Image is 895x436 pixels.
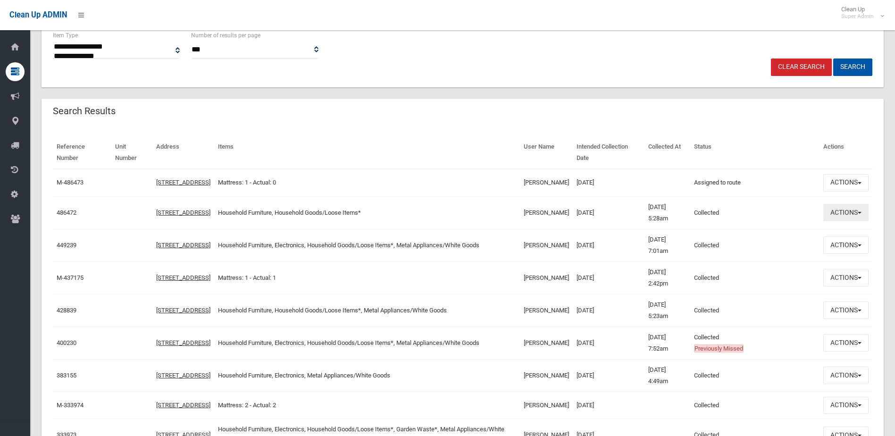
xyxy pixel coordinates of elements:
a: [STREET_ADDRESS] [156,402,210,409]
a: [STREET_ADDRESS] [156,209,210,216]
td: [DATE] 2:42pm [644,261,690,294]
td: [DATE] [573,261,644,294]
a: 383155 [57,372,76,379]
th: Reference Number [53,136,111,169]
a: Clear Search [771,59,832,76]
td: [DATE] 5:28am [644,196,690,229]
button: Actions [823,367,869,384]
td: Mattress: 1 - Actual: 1 [214,261,520,294]
td: [DATE] 7:52am [644,327,690,359]
th: Items [214,136,520,169]
th: Intended Collection Date [573,136,644,169]
td: [DATE] [573,196,644,229]
td: Household Furniture, Electronics, Metal Appliances/White Goods [214,359,520,392]
td: [DATE] 4:49am [644,359,690,392]
th: Status [690,136,820,169]
a: 428839 [57,307,76,314]
a: [STREET_ADDRESS] [156,179,210,186]
a: [STREET_ADDRESS] [156,242,210,249]
td: [PERSON_NAME] [520,359,573,392]
button: Actions [823,174,869,192]
button: Actions [823,269,869,286]
label: Item Type [53,30,78,41]
td: Collected [690,196,820,229]
a: M-437175 [57,274,84,281]
td: [PERSON_NAME] [520,327,573,359]
td: [PERSON_NAME] [520,169,573,196]
span: Clean Up ADMIN [9,10,67,19]
td: [PERSON_NAME] [520,261,573,294]
button: Actions [823,236,869,254]
td: Assigned to route [690,169,820,196]
button: Search [833,59,872,76]
td: [DATE] [573,229,644,261]
td: [DATE] [573,294,644,327]
a: M-486473 [57,179,84,186]
td: Mattress: 1 - Actual: 0 [214,169,520,196]
a: [STREET_ADDRESS] [156,307,210,314]
td: Collected [690,229,820,261]
td: Household Furniture, Household Goods/Loose Items* [214,196,520,229]
th: User Name [520,136,573,169]
td: [DATE] [573,392,644,419]
td: [PERSON_NAME] [520,294,573,327]
button: Actions [823,204,869,221]
span: Clean Up [836,6,883,20]
td: [DATE] [573,327,644,359]
td: [PERSON_NAME] [520,229,573,261]
label: Number of results per page [191,30,260,41]
a: M-333974 [57,402,84,409]
td: Household Furniture, Electronics, Household Goods/Loose Items*, Metal Appliances/White Goods [214,229,520,261]
a: 486472 [57,209,76,216]
td: [DATE] [573,169,644,196]
td: Household Furniture, Household Goods/Loose Items*, Metal Appliances/White Goods [214,294,520,327]
td: Mattress: 2 - Actual: 2 [214,392,520,419]
a: 449239 [57,242,76,249]
button: Actions [823,302,869,319]
td: [DATE] [573,359,644,392]
th: Address [152,136,214,169]
th: Unit Number [111,136,152,169]
td: [PERSON_NAME] [520,196,573,229]
td: Collected [690,392,820,419]
header: Search Results [42,102,127,120]
span: Previously Missed [694,344,744,352]
a: [STREET_ADDRESS] [156,339,210,346]
a: 400230 [57,339,76,346]
td: [PERSON_NAME] [520,392,573,419]
button: Actions [823,334,869,352]
button: Actions [823,397,869,414]
td: Household Furniture, Electronics, Household Goods/Loose Items*, Metal Appliances/White Goods [214,327,520,359]
td: [DATE] 7:01am [644,229,690,261]
td: [DATE] 5:23am [644,294,690,327]
td: Collected [690,261,820,294]
th: Collected At [644,136,690,169]
td: Collected [690,294,820,327]
small: Super Admin [841,13,874,20]
a: [STREET_ADDRESS] [156,372,210,379]
td: Collected [690,359,820,392]
a: [STREET_ADDRESS] [156,274,210,281]
th: Actions [820,136,872,169]
td: Collected [690,327,820,359]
